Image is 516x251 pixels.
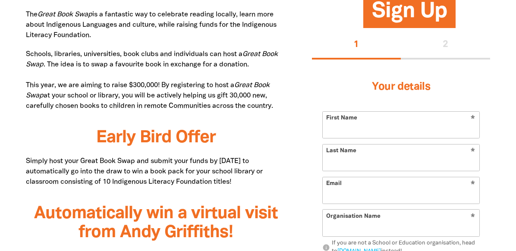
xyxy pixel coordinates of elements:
[26,9,286,41] p: The is a fantastic way to celebrate reading locally, learn more about Indigenous Languages and cu...
[26,82,270,99] em: Great Book Swap
[322,70,480,104] h3: Your details
[26,49,286,111] p: Schools, libraries, universities, book clubs and individuals can host a . The idea is to swap a f...
[34,206,278,241] span: Automatically win a virtual visit from Andy Griffiths!
[26,51,278,68] em: Great Book Swap
[26,156,286,187] p: Simply host your Great Book Swap and submit your funds by [DATE] to automatically go into the dra...
[312,32,401,60] button: Stage 1
[372,2,447,28] span: Sign Up
[38,12,92,18] em: Great Book Swap
[96,130,216,146] span: Early Bird Offer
